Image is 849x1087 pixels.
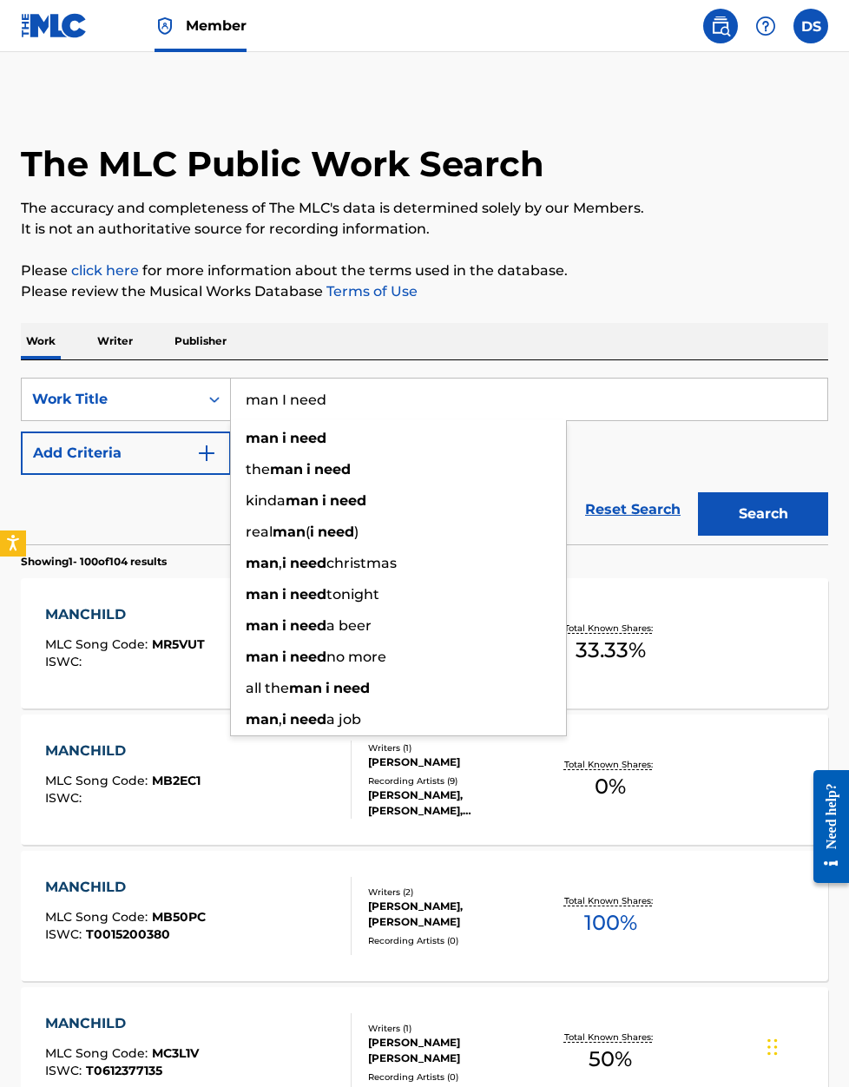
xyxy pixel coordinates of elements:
p: Total Known Shares: [564,1031,657,1044]
a: click here [71,262,139,279]
span: all the [246,680,289,696]
img: Top Rightsholder [155,16,175,36]
div: MANCHILD [45,1013,199,1034]
strong: man [246,649,279,665]
strong: i [322,492,326,509]
div: Recording Artists ( 0 ) [368,934,543,947]
div: MANCHILD [45,877,206,898]
p: Total Known Shares: [564,894,657,907]
span: MC3L1V [152,1045,199,1061]
strong: i [282,555,286,571]
div: [PERSON_NAME] [368,754,543,770]
div: Writers ( 1 ) [368,1022,543,1035]
div: Recording Artists ( 9 ) [368,774,543,787]
strong: i [326,680,330,696]
span: 33.33 % [576,635,646,666]
strong: i [310,524,314,540]
span: the [246,461,270,478]
span: ISWC : [45,1063,86,1078]
span: MLC Song Code : [45,909,152,925]
strong: need [290,711,326,728]
p: Writer [92,323,138,359]
strong: i [282,711,286,728]
span: , [279,711,282,728]
div: Drag [767,1021,778,1073]
span: 100 % [584,907,637,939]
div: User Menu [793,9,828,43]
img: MLC Logo [21,13,88,38]
form: Search Form [21,378,828,544]
img: help [755,16,776,36]
strong: man [289,680,322,696]
span: MB2EC1 [152,773,201,788]
div: MANCHILD [45,741,201,761]
span: T0612377135 [86,1063,162,1078]
strong: need [290,586,326,603]
span: no more [326,649,386,665]
p: It is not an authoritative source for recording information. [21,219,828,240]
iframe: Chat Widget [762,1004,849,1087]
p: Work [21,323,61,359]
span: MR5VUT [152,636,205,652]
span: MLC Song Code : [45,636,152,652]
span: MLC Song Code : [45,773,152,788]
strong: i [282,617,286,634]
p: Publisher [169,323,232,359]
img: search [710,16,731,36]
span: MLC Song Code : [45,1045,152,1061]
strong: need [290,649,326,665]
h1: The MLC Public Work Search [21,142,544,186]
p: Total Known Shares: [564,758,657,771]
span: a beer [326,617,372,634]
span: christmas [326,555,397,571]
span: a job [326,711,361,728]
strong: i [282,649,286,665]
p: Total Known Shares: [564,622,657,635]
a: MANCHILDMLC Song Code:MB2EC1ISWC:Writers (1)[PERSON_NAME]Recording Artists (9)[PERSON_NAME], [PER... [21,715,828,845]
strong: man [246,430,279,446]
div: [PERSON_NAME], [PERSON_NAME], [PERSON_NAME], [PERSON_NAME], [PERSON_NAME] [368,787,543,819]
strong: man [246,555,279,571]
a: Terms of Use [323,283,418,300]
span: Member [186,16,247,36]
div: Recording Artists ( 0 ) [368,1071,543,1084]
strong: man [246,711,279,728]
p: Please for more information about the terms used in the database. [21,260,828,281]
strong: man [286,492,319,509]
span: real [246,524,273,540]
div: Writers ( 2 ) [368,886,543,899]
p: The accuracy and completeness of The MLC's data is determined solely by our Members. [21,198,828,219]
span: MB50PC [152,909,206,925]
span: 0 % [595,771,626,802]
span: ISWC : [45,654,86,669]
span: , [279,555,282,571]
a: MANCHILDMLC Song Code:MR5VUTISWC:Writers (3)[PERSON_NAME], [PERSON_NAME] [PERSON_NAME], [PERSON_N... [21,578,828,708]
strong: need [318,524,354,540]
strong: need [290,617,326,634]
strong: need [314,461,351,478]
div: Writers ( 1 ) [368,741,543,754]
span: ISWC : [45,926,86,942]
span: kinda [246,492,286,509]
strong: i [282,586,286,603]
strong: need [290,555,326,571]
div: Work Title [32,389,188,410]
p: Showing 1 - 100 of 104 results [21,554,167,570]
strong: i [282,430,286,446]
span: tonight [326,586,379,603]
span: T0015200380 [86,926,170,942]
div: Help [748,9,783,43]
strong: need [290,430,326,446]
span: 50 % [589,1044,632,1075]
strong: man [273,524,306,540]
div: MANCHILD [45,604,205,625]
strong: man [270,461,303,478]
p: Please review the Musical Works Database [21,281,828,302]
span: ( [306,524,310,540]
a: MANCHILDMLC Song Code:MB50PCISWC:T0015200380Writers (2)[PERSON_NAME], [PERSON_NAME]Recording Arti... [21,851,828,981]
span: ) [354,524,359,540]
button: Search [698,492,828,536]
